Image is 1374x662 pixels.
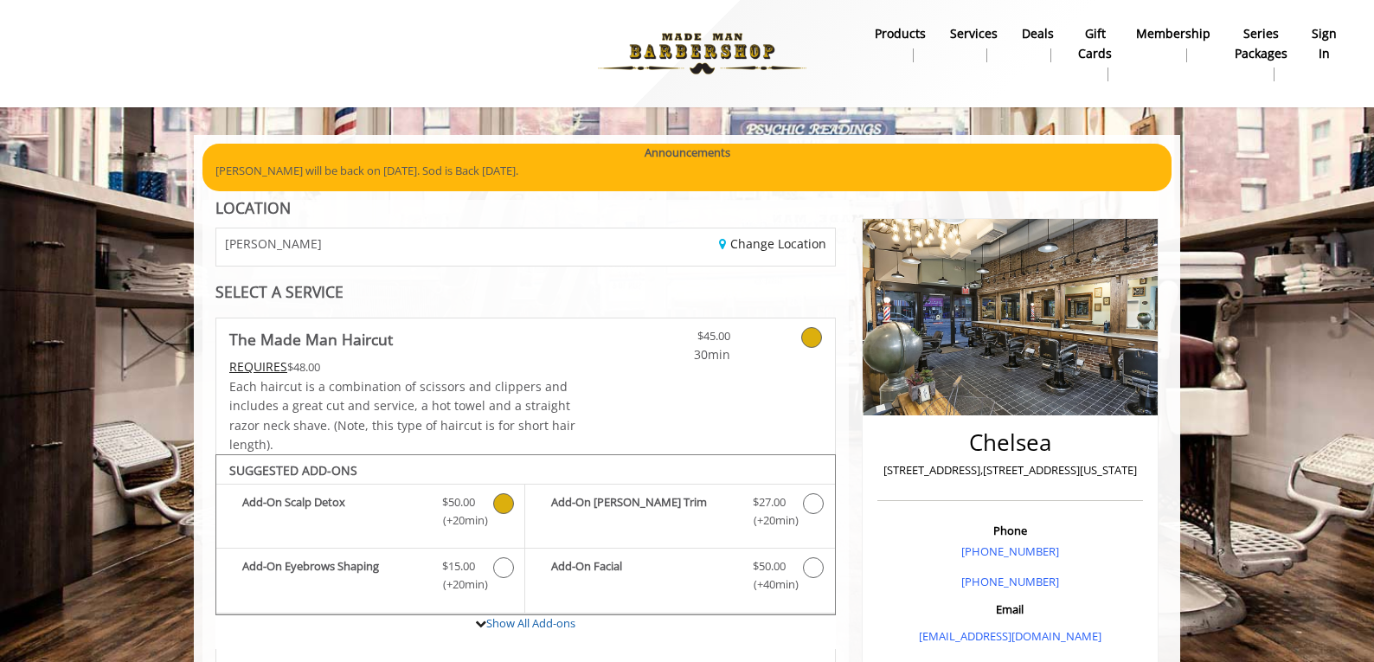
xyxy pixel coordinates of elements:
[743,575,794,594] span: (+40min )
[882,603,1139,615] h3: Email
[938,22,1010,67] a: ServicesServices
[882,524,1139,537] h3: Phone
[628,318,730,364] a: $45.00
[628,345,730,364] span: 30min
[242,557,425,594] b: Add-On Eyebrows Shaping
[229,327,393,351] b: The Made Man Haircut
[1136,24,1210,43] b: Membership
[1235,24,1287,63] b: Series packages
[215,162,1159,180] p: [PERSON_NAME] will be back on [DATE]. Sod is Back [DATE].
[961,543,1059,559] a: [PHONE_NUMBER]
[229,357,577,376] div: $48.00
[433,575,485,594] span: (+20min )
[961,574,1059,589] a: [PHONE_NUMBER]
[442,557,475,575] span: $15.00
[215,454,836,615] div: The Made Man Haircut Add-onS
[225,493,516,534] label: Add-On Scalp Detox
[1124,22,1223,67] a: MembershipMembership
[1022,24,1054,43] b: Deals
[229,358,287,375] span: This service needs some Advance to be paid before we block your appointment
[229,462,357,479] b: SUGGESTED ADD-ONS
[882,430,1139,455] h2: Chelsea
[1223,22,1300,86] a: Series packagesSeries packages
[753,557,786,575] span: $50.00
[215,284,836,300] div: SELECT A SERVICE
[1066,22,1124,86] a: Gift cardsgift cards
[753,493,786,511] span: $27.00
[645,144,730,162] b: Announcements
[863,22,938,67] a: Productsproducts
[583,6,821,101] img: Made Man Barbershop logo
[919,628,1101,644] a: [EMAIL_ADDRESS][DOMAIN_NAME]
[950,24,998,43] b: Services
[875,24,926,43] b: products
[1300,22,1349,67] a: sign insign in
[225,237,322,250] span: [PERSON_NAME]
[534,557,825,598] label: Add-On Facial
[215,197,291,218] b: LOCATION
[551,493,735,530] b: Add-On [PERSON_NAME] Trim
[442,493,475,511] span: $50.00
[242,493,425,530] b: Add-On Scalp Detox
[229,378,575,453] span: Each haircut is a combination of scissors and clippers and includes a great cut and service, a ho...
[551,557,735,594] b: Add-On Facial
[882,461,1139,479] p: [STREET_ADDRESS],[STREET_ADDRESS][US_STATE]
[486,615,575,631] a: Show All Add-ons
[1010,22,1066,67] a: DealsDeals
[433,511,485,530] span: (+20min )
[1312,24,1337,63] b: sign in
[1078,24,1112,63] b: gift cards
[225,557,516,598] label: Add-On Eyebrows Shaping
[534,493,825,534] label: Add-On Beard Trim
[743,511,794,530] span: (+20min )
[719,235,826,252] a: Change Location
